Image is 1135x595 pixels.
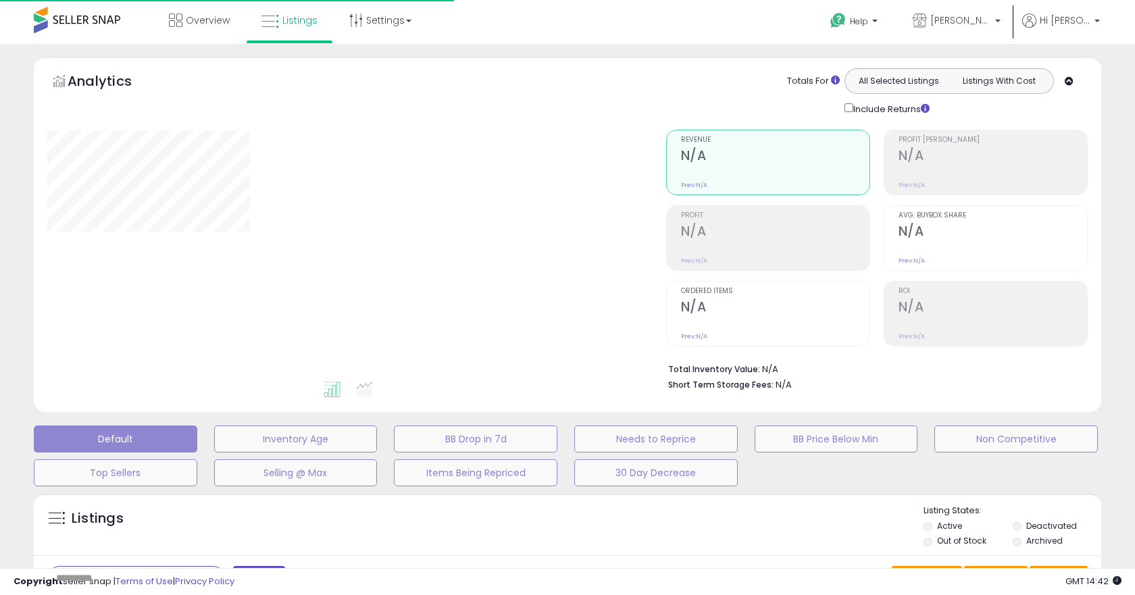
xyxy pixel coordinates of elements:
div: Totals For [787,75,840,88]
small: Prev: N/A [681,257,707,265]
button: Non Competitive [934,425,1098,452]
h2: N/A [681,299,869,317]
button: Default [34,425,197,452]
button: Items Being Repriced [394,459,557,486]
h2: N/A [899,148,1087,166]
h5: Analytics [68,72,158,94]
small: Prev: N/A [681,332,707,340]
button: BB Drop in 7d [394,425,557,452]
small: Prev: N/A [899,181,925,189]
button: 30 Day Decrease [574,459,738,486]
h2: N/A [681,224,869,242]
button: Top Sellers [34,459,197,486]
button: Listings With Cost [949,72,1049,90]
span: Hi [PERSON_NAME] [1040,14,1090,27]
b: Short Term Storage Fees: [668,379,774,390]
a: Hi [PERSON_NAME] [1022,14,1100,44]
span: Profit [681,212,869,219]
span: Ordered Items [681,288,869,295]
span: Help [850,16,868,27]
small: Prev: N/A [899,257,925,265]
span: Profit [PERSON_NAME] [899,136,1087,144]
span: Avg. Buybox Share [899,212,1087,219]
small: Prev: N/A [681,181,707,189]
li: N/A [668,360,1078,376]
i: Get Help [830,12,847,29]
span: Revenue [681,136,869,144]
h2: N/A [681,148,869,166]
button: Needs to Reprice [574,425,738,452]
span: ROI [899,288,1087,295]
div: Include Returns [834,101,946,116]
small: Prev: N/A [899,332,925,340]
button: All Selected Listings [849,72,949,90]
h2: N/A [899,224,1087,242]
span: N/A [776,378,792,391]
button: Inventory Age [214,425,378,452]
a: Help [819,2,891,44]
span: Overview [186,14,230,27]
h2: N/A [899,299,1087,317]
span: [PERSON_NAME]'s Toys [930,14,991,27]
div: seller snap | | [14,575,234,588]
strong: Copyright [14,575,63,588]
button: Selling @ Max [214,459,378,486]
button: BB Price Below Min [755,425,918,452]
b: Total Inventory Value: [668,363,760,375]
span: Listings [282,14,318,27]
